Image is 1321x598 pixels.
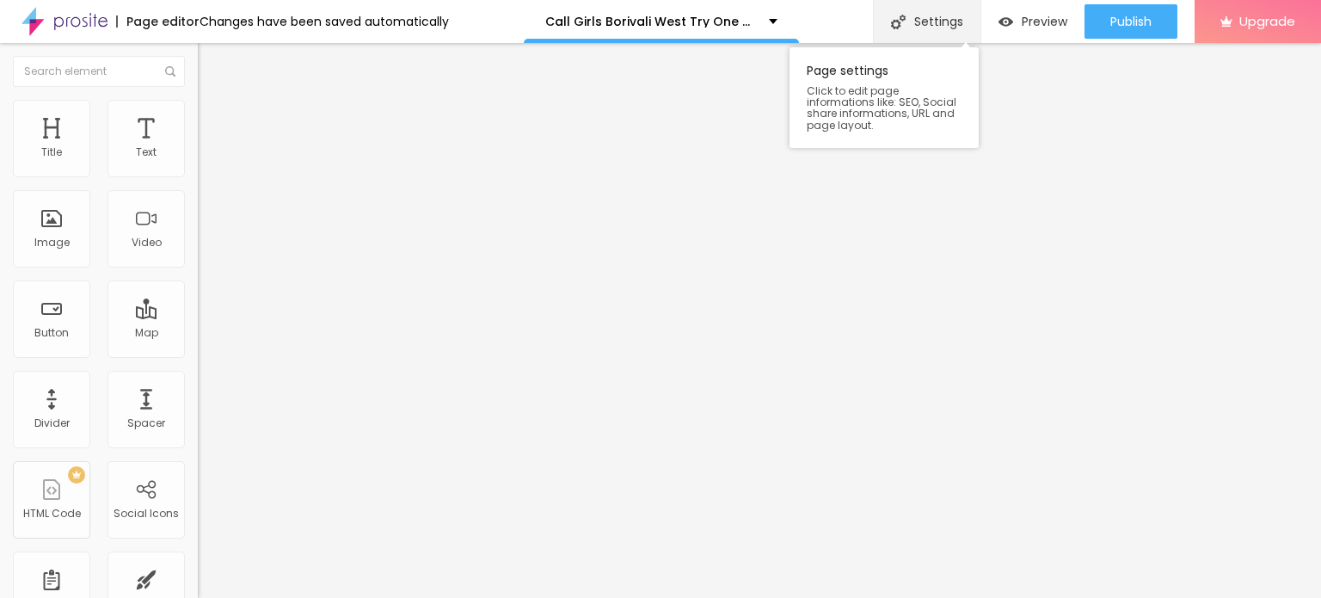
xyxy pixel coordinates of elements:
iframe: Editor [198,43,1321,598]
span: Publish [1110,15,1152,28]
button: Preview [981,4,1084,39]
p: Call Girls Borivali West Try One Of The our Best Russian Mumbai Escorts [545,15,756,28]
div: Spacer [127,417,165,429]
div: Changes have been saved automatically [200,15,449,28]
div: Text [136,146,157,158]
span: Upgrade [1239,14,1295,28]
div: Image [34,237,70,249]
span: Click to edit page informations like: SEO, Social share informations, URL and page layout. [807,85,962,131]
img: Icone [891,15,906,29]
div: Page settings [790,47,979,148]
img: view-1.svg [998,15,1013,29]
span: Preview [1022,15,1067,28]
div: Social Icons [114,508,179,520]
div: Button [34,327,69,339]
div: Title [41,146,62,158]
div: Map [135,327,158,339]
div: Divider [34,417,70,429]
button: Publish [1084,4,1177,39]
div: Page editor [116,15,200,28]
input: Search element [13,56,185,87]
img: Icone [165,66,175,77]
div: Video [132,237,162,249]
div: HTML Code [23,508,81,520]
